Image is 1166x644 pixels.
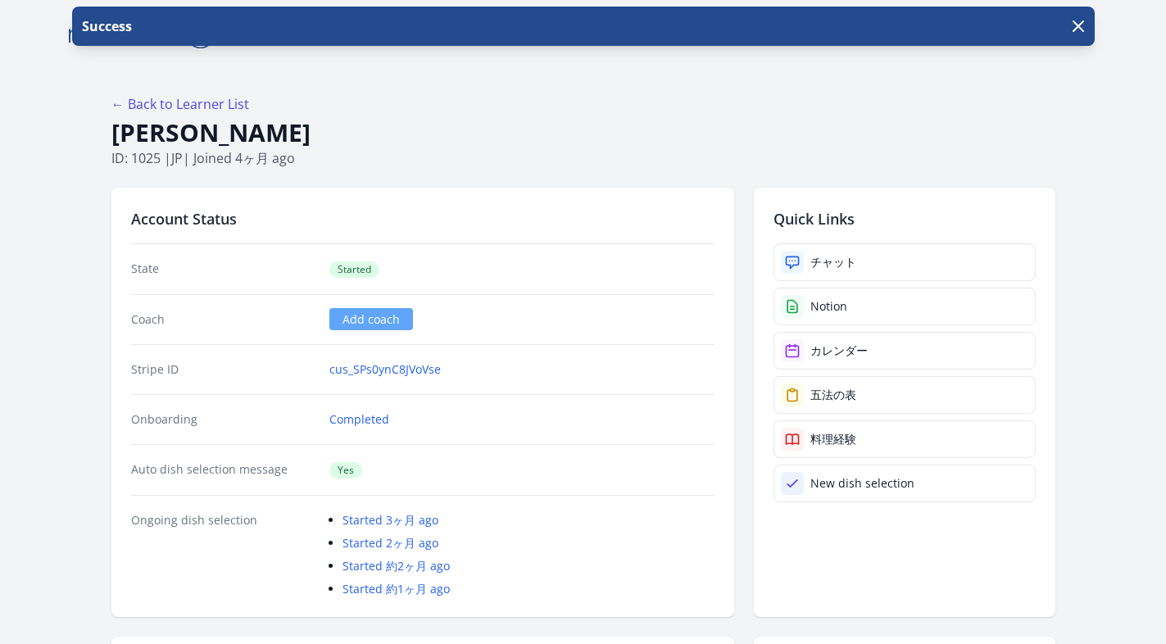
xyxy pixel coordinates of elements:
[774,207,1036,230] h2: Quick Links
[131,461,317,478] dt: Auto dish selection message
[131,411,317,428] dt: Onboarding
[774,332,1036,370] a: カレンダー
[774,376,1036,414] a: 五法の表
[131,311,317,328] dt: Coach
[810,387,856,403] div: 五法の表
[329,462,362,478] span: Yes
[329,411,389,428] a: Completed
[774,243,1036,281] a: チャット
[343,558,450,574] a: Started 約2ヶ月 ago
[774,288,1036,325] a: Notion
[774,420,1036,458] a: 料理経験
[810,431,856,447] div: 料理経験
[131,207,715,230] h2: Account Status
[774,465,1036,502] a: New dish selection
[171,149,183,167] span: jp
[131,512,317,597] dt: Ongoing dish selection
[810,254,856,270] div: チャット
[329,361,441,378] a: cus_SPs0ynC8JVoVse
[329,261,379,278] span: Started
[810,298,847,315] div: Notion
[111,95,249,113] a: ← Back to Learner List
[810,475,914,492] div: New dish selection
[131,261,317,278] dt: State
[111,148,1055,168] p: ID: 1025 | | Joined 4ヶ月 ago
[343,512,438,528] a: Started 3ヶ月 ago
[79,16,132,36] p: Success
[131,361,317,378] dt: Stripe ID
[343,581,450,596] a: Started 約1ヶ月 ago
[111,117,1055,148] h1: [PERSON_NAME]
[810,342,868,359] div: カレンダー
[343,535,438,551] a: Started 2ヶ月 ago
[329,308,413,330] a: Add coach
